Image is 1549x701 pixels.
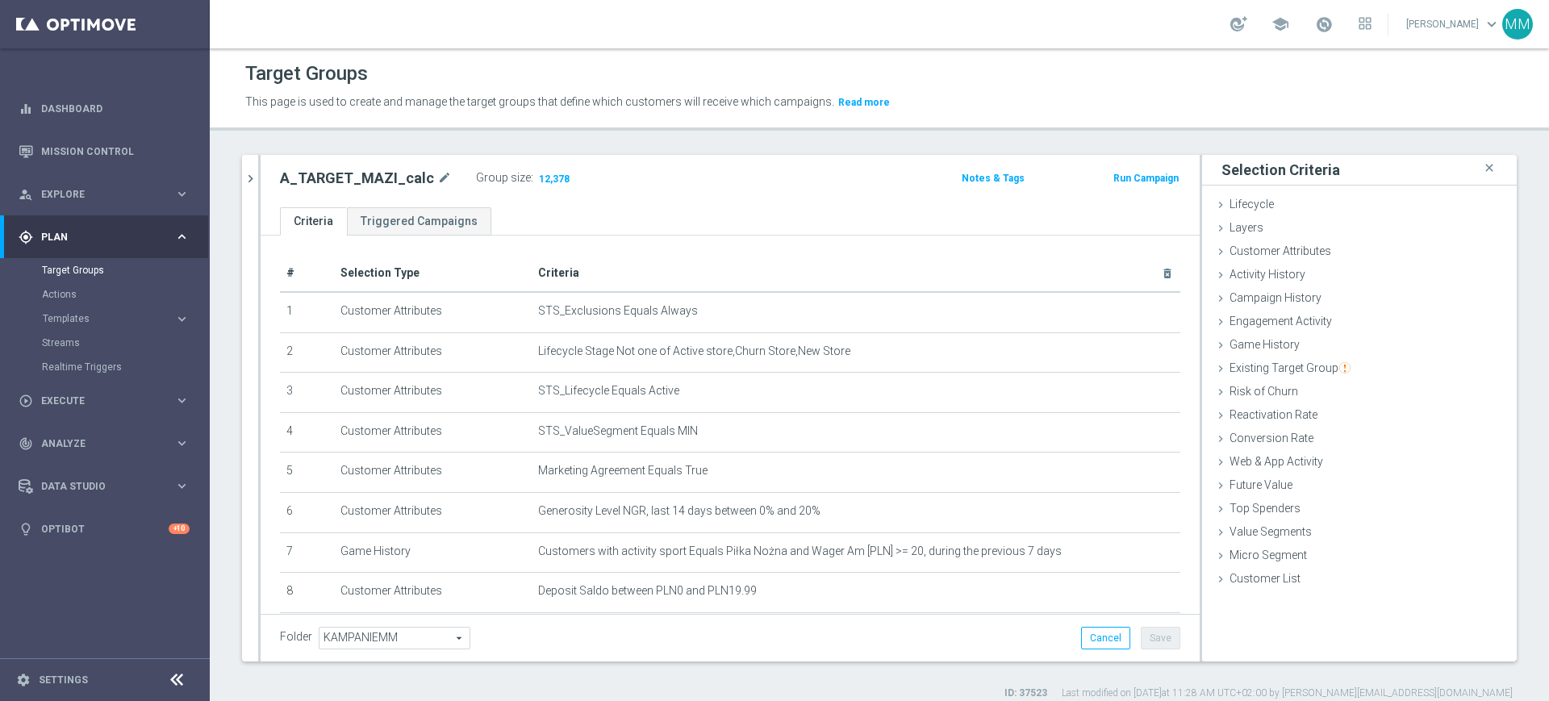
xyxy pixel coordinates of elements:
[538,384,679,398] span: STS_Lifecycle Equals Active
[334,532,532,573] td: Game History
[18,480,190,493] div: Data Studio keyboard_arrow_right
[1230,198,1274,211] span: Lifecycle
[19,394,33,408] i: play_circle_outline
[169,524,190,534] div: +10
[1481,157,1497,179] i: close
[280,332,334,373] td: 2
[347,207,491,236] a: Triggered Campaigns
[41,507,169,550] a: Optibot
[1230,385,1298,398] span: Risk of Churn
[1483,15,1501,33] span: keyboard_arrow_down
[1230,408,1317,421] span: Reactivation Rate
[42,312,190,325] button: Templates keyboard_arrow_right
[19,522,33,536] i: lightbulb
[334,612,532,653] td: Game History
[538,504,820,518] span: Generosity Level NGR, last 14 days between 0% and 20%
[41,439,174,449] span: Analyze
[19,230,174,244] div: Plan
[19,230,33,244] i: gps_fixed
[1230,525,1312,538] span: Value Segments
[280,207,347,236] a: Criteria
[1221,161,1340,179] h3: Selection Criteria
[1271,15,1289,33] span: school
[1230,549,1307,561] span: Micro Segment
[174,311,190,327] i: keyboard_arrow_right
[42,282,208,307] div: Actions
[1230,572,1301,585] span: Customer List
[437,169,452,188] i: mode_edit
[280,630,312,644] label: Folder
[1230,478,1292,491] span: Future Value
[174,436,190,451] i: keyboard_arrow_right
[1161,267,1174,280] i: delete_forever
[174,186,190,202] i: keyboard_arrow_right
[245,95,834,108] span: This page is used to create and manage the target groups that define which customers will receive...
[334,492,532,532] td: Customer Attributes
[280,492,334,532] td: 6
[43,314,158,323] span: Templates
[537,173,571,188] span: 12,378
[18,102,190,115] button: equalizer Dashboard
[19,102,33,116] i: equalizer
[334,573,532,613] td: Customer Attributes
[334,255,532,292] th: Selection Type
[1004,686,1047,700] label: ID: 37523
[19,479,174,494] div: Data Studio
[39,675,88,685] a: Settings
[1141,627,1180,649] button: Save
[538,266,579,279] span: Criteria
[334,373,532,413] td: Customer Attributes
[280,453,334,493] td: 5
[18,437,190,450] button: track_changes Analyze keyboard_arrow_right
[1230,244,1331,257] span: Customer Attributes
[18,394,190,407] button: play_circle_outline Execute keyboard_arrow_right
[41,232,174,242] span: Plan
[42,336,168,349] a: Streams
[1230,315,1332,328] span: Engagement Activity
[42,258,208,282] div: Target Groups
[538,545,1062,558] span: Customers with activity sport Equals Piłka Nożna and Wager Am [PLN] >= 20, during the previous 7 ...
[1081,627,1130,649] button: Cancel
[280,612,334,653] td: 9
[18,145,190,158] button: Mission Control
[42,307,208,331] div: Templates
[18,231,190,244] button: gps_fixed Plan keyboard_arrow_right
[245,62,368,86] h1: Target Groups
[43,314,174,323] div: Templates
[243,171,258,186] i: chevron_right
[280,573,334,613] td: 8
[538,464,708,478] span: Marketing Agreement Equals True
[280,292,334,332] td: 1
[334,412,532,453] td: Customer Attributes
[18,188,190,201] button: person_search Explore keyboard_arrow_right
[19,87,190,130] div: Dashboard
[960,169,1026,187] button: Notes & Tags
[280,255,334,292] th: #
[19,394,174,408] div: Execute
[1062,686,1513,700] label: Last modified on [DATE] at 11:28 AM UTC+02:00 by [PERSON_NAME][EMAIL_ADDRESS][DOMAIN_NAME]
[280,169,434,188] h2: A_TARGET_MAZI_calc
[242,155,258,202] button: chevron_right
[19,130,190,173] div: Mission Control
[42,331,208,355] div: Streams
[41,87,190,130] a: Dashboard
[19,436,33,451] i: track_changes
[531,171,533,185] label: :
[42,264,168,277] a: Target Groups
[18,523,190,536] button: lightbulb Optibot +10
[19,187,174,202] div: Explore
[41,482,174,491] span: Data Studio
[538,584,757,598] span: Deposit Saldo between PLN0 and PLN19.99
[42,355,208,379] div: Realtime Triggers
[174,229,190,244] i: keyboard_arrow_right
[174,478,190,494] i: keyboard_arrow_right
[837,94,891,111] button: Read more
[476,171,531,185] label: Group size
[1230,221,1263,234] span: Layers
[1230,338,1300,351] span: Game History
[1230,432,1313,444] span: Conversion Rate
